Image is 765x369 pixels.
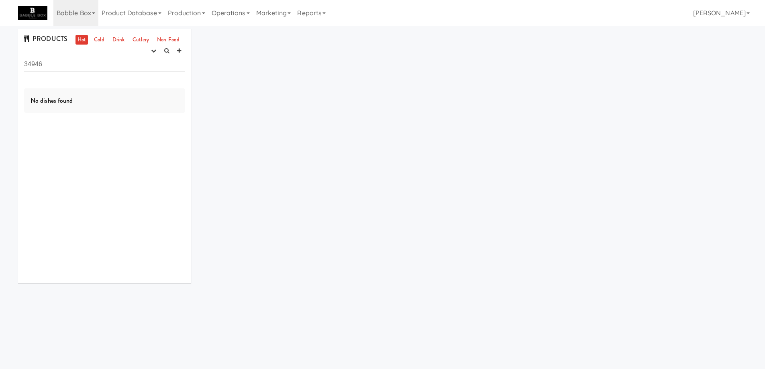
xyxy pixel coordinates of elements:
a: Cold [92,35,106,45]
div: No dishes found [24,88,185,113]
a: Non-Food [155,35,182,45]
input: Search dishes [24,57,185,72]
img: Micromart [18,6,47,20]
a: Cutlery [131,35,151,45]
a: Hot [75,35,88,45]
a: Drink [110,35,127,45]
span: PRODUCTS [24,34,67,43]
